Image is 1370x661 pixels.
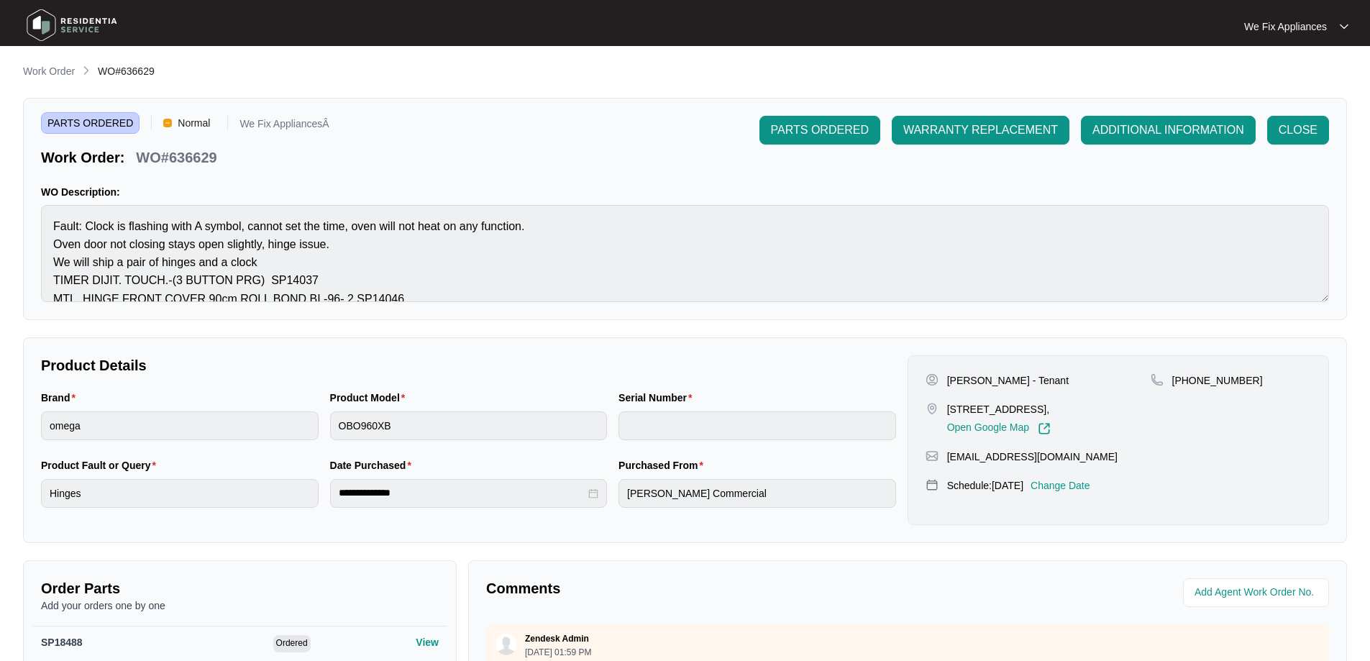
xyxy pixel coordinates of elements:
img: map-pin [926,478,939,491]
p: Zendesk Admin [525,633,589,644]
label: Serial Number [618,391,698,405]
input: Product Fault or Query [41,479,319,508]
a: Open Google Map [947,422,1051,435]
input: Purchased From [618,479,896,508]
p: Comments [486,578,898,598]
img: dropdown arrow [1340,23,1348,30]
span: CLOSE [1279,122,1318,139]
input: Add Agent Work Order No. [1195,584,1320,601]
button: ADDITIONAL INFORMATION [1081,116,1256,145]
img: Vercel Logo [163,119,172,127]
p: WO#636629 [136,147,216,168]
p: Change Date [1031,478,1090,493]
p: [PHONE_NUMBER] [1172,373,1263,388]
img: Link-External [1038,422,1051,435]
span: ADDITIONAL INFORMATION [1092,122,1244,139]
p: Product Details [41,355,896,375]
p: We Fix AppliancesÂ [239,119,329,134]
p: Order Parts [41,578,439,598]
img: user.svg [496,634,517,655]
button: WARRANTY REPLACEMENT [892,116,1069,145]
p: Work Order [23,64,75,78]
input: Date Purchased [339,486,586,501]
span: WO#636629 [98,65,155,77]
label: Purchased From [618,458,709,473]
img: chevron-right [81,65,92,76]
label: Brand [41,391,81,405]
span: Normal [172,112,216,134]
img: map-pin [926,402,939,415]
p: WO Description: [41,185,1329,199]
span: Ordered [273,635,311,652]
span: PARTS ORDERED [41,112,140,134]
img: user-pin [926,373,939,386]
p: [PERSON_NAME] - Tenant [947,373,1069,388]
p: Schedule: [DATE] [947,478,1023,493]
span: SP18488 [41,637,83,648]
p: We Fix Appliances [1244,19,1327,34]
p: Work Order: [41,147,124,168]
label: Date Purchased [330,458,417,473]
input: Serial Number [618,411,896,440]
label: Product Model [330,391,411,405]
a: Work Order [20,64,78,80]
p: View [416,635,439,649]
input: Product Model [330,411,608,440]
span: WARRANTY REPLACEMENT [903,122,1058,139]
button: PARTS ORDERED [759,116,880,145]
button: CLOSE [1267,116,1329,145]
img: map-pin [926,450,939,462]
label: Product Fault or Query [41,458,162,473]
textarea: Fault: Clock is flashing with A symbol, cannot set the time, oven will not heat on any function. ... [41,205,1329,302]
p: [EMAIL_ADDRESS][DOMAIN_NAME] [947,450,1118,464]
img: residentia service logo [22,4,122,47]
span: PARTS ORDERED [771,122,869,139]
input: Brand [41,411,319,440]
img: map-pin [1151,373,1164,386]
p: Add your orders one by one [41,598,439,613]
p: [STREET_ADDRESS], [947,402,1051,416]
p: [DATE] 01:59 PM [525,648,591,657]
